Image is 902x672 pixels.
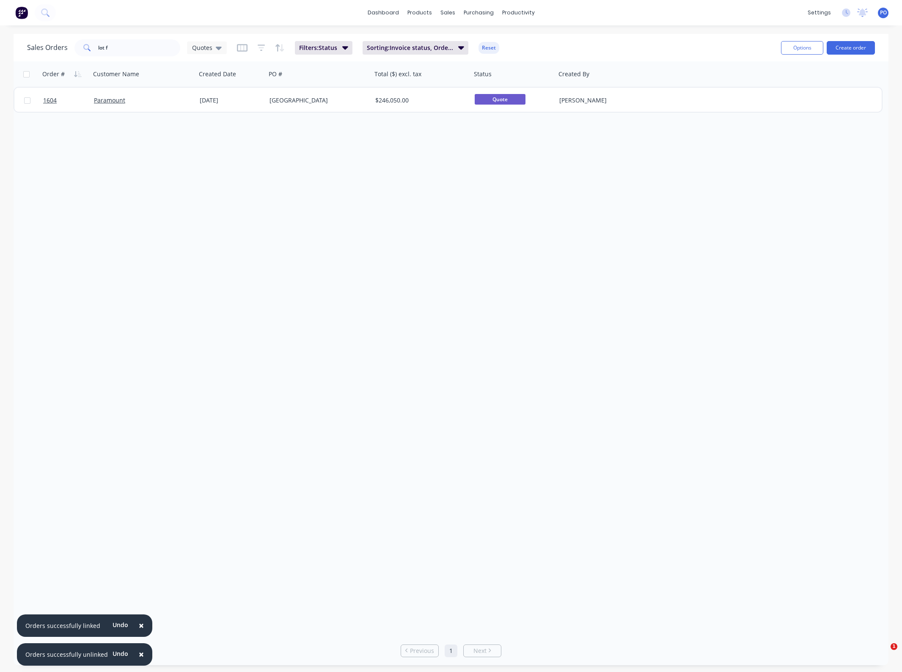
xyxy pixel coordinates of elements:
[363,6,403,19] a: dashboard
[474,70,492,78] div: Status
[94,96,125,104] a: Paramount
[269,70,282,78] div: PO #
[397,644,505,657] ul: Pagination
[108,647,133,660] button: Undo
[98,39,181,56] input: Search...
[445,644,457,657] a: Page 1 is your current page
[43,88,94,113] a: 1604
[873,643,894,664] iframe: Intercom live chat
[130,644,152,665] button: Close
[410,647,434,655] span: Previous
[559,96,653,105] div: [PERSON_NAME]
[27,44,68,52] h1: Sales Orders
[475,94,525,105] span: Quote
[15,6,28,19] img: Factory
[108,619,133,631] button: Undo
[401,647,438,655] a: Previous page
[363,41,468,55] button: Sorting:Invoice status, Order #
[827,41,875,55] button: Create order
[558,70,589,78] div: Created By
[130,616,152,636] button: Close
[93,70,139,78] div: Customer Name
[199,70,236,78] div: Created Date
[42,70,65,78] div: Order #
[374,70,421,78] div: Total ($) excl. tax
[436,6,459,19] div: sales
[478,42,499,54] button: Reset
[803,6,835,19] div: settings
[367,44,453,52] span: Sorting: Invoice status, Order #
[459,6,498,19] div: purchasing
[25,621,100,630] div: Orders successfully linked
[43,96,57,105] span: 1604
[200,96,263,105] div: [DATE]
[299,44,337,52] span: Filters: Status
[403,6,436,19] div: products
[375,96,463,105] div: $246,050.00
[891,643,897,650] span: 1
[139,648,144,660] span: ×
[25,650,108,659] div: Orders successfully unlinked
[269,96,363,105] div: [GEOGRAPHIC_DATA]
[192,43,212,52] span: Quotes
[498,6,539,19] div: productivity
[464,647,501,655] a: Next page
[295,41,352,55] button: Filters:Status
[880,9,887,17] span: PO
[473,647,487,655] span: Next
[781,41,823,55] button: Options
[139,619,144,631] span: ×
